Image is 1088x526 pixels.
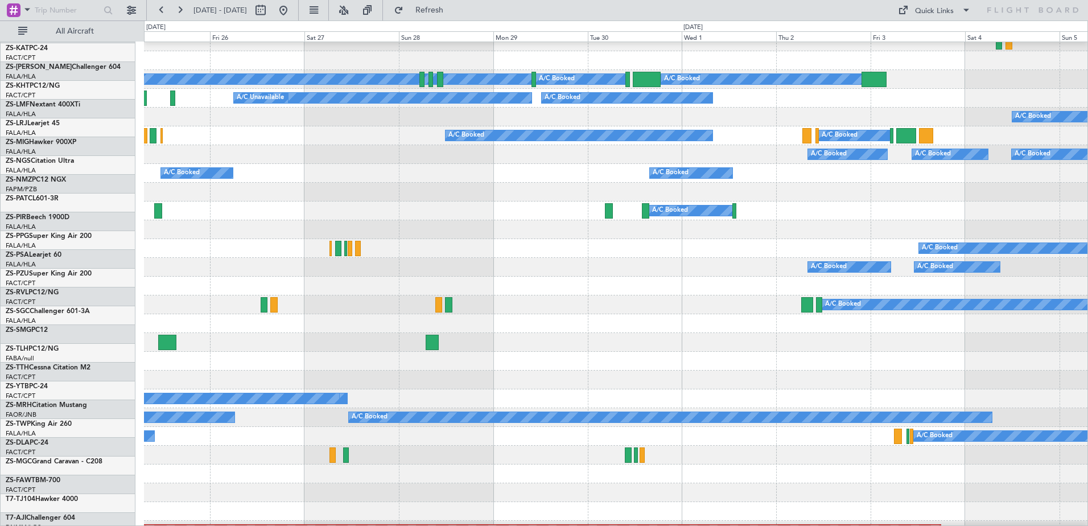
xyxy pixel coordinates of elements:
span: ZS-TWP [6,421,31,428]
span: ZS-RVL [6,289,28,296]
a: ZS-LMFNextant 400XTi [6,101,80,108]
div: A/C Booked [917,428,953,445]
div: Sun 28 [399,31,493,42]
div: A/C Booked [811,258,847,276]
div: A/C Booked [1015,108,1051,125]
span: All Aircraft [30,27,120,35]
div: A/C Booked [822,127,858,144]
a: FALA/HLA [6,129,36,137]
div: Quick Links [915,6,954,17]
a: FALA/HLA [6,260,36,269]
a: FACT/CPT [6,486,35,494]
a: ZS-KATPC-24 [6,45,48,52]
button: All Aircraft [13,22,123,40]
a: ZS-TLHPC12/NG [6,346,59,352]
span: ZS-SGC [6,308,30,315]
div: A/C Booked [352,409,388,426]
div: A/C Booked [811,146,847,163]
div: A/C Unavailable [237,89,284,106]
span: ZS-DLA [6,439,30,446]
a: ZS-LRJLearjet 45 [6,120,60,127]
div: A/C Booked [922,240,958,257]
span: ZS-NGS [6,158,31,165]
a: ZS-PIRBeech 1900D [6,214,69,221]
a: FACT/CPT [6,279,35,287]
div: A/C Booked [448,127,484,144]
div: Mon 29 [493,31,588,42]
button: Quick Links [892,1,976,19]
a: ZS-MGCGrand Caravan - C208 [6,458,102,465]
div: A/C Booked [539,71,575,88]
span: T7-AJI [6,515,26,521]
span: ZS-MIG [6,139,29,146]
span: ZS-MRH [6,402,32,409]
a: ZS-TWPKing Air 260 [6,421,72,428]
span: ZS-TTH [6,364,29,371]
div: [DATE] [683,23,703,32]
span: ZS-TLH [6,346,28,352]
a: ZS-DLAPC-24 [6,439,48,446]
span: ZS-MGC [6,458,32,465]
span: ZS-LRJ [6,120,27,127]
input: Trip Number [35,2,100,19]
a: ZS-[PERSON_NAME]Challenger 604 [6,64,121,71]
a: FALA/HLA [6,317,36,325]
div: Tue 30 [588,31,682,42]
a: FABA/null [6,354,34,363]
a: FAPM/PZB [6,185,37,194]
span: ZS-KAT [6,45,29,52]
span: ZS-[PERSON_NAME] [6,64,72,71]
span: ZS-NMZ [6,176,32,183]
a: ZS-SMGPC12 [6,327,48,334]
div: [DATE] [146,23,166,32]
div: A/C Booked [652,202,688,219]
span: [DATE] - [DATE] [193,5,247,15]
a: FALA/HLA [6,241,36,250]
a: FALA/HLA [6,110,36,118]
a: T7-AJIChallenger 604 [6,515,75,521]
a: FALA/HLA [6,429,36,438]
div: A/C Booked [545,89,580,106]
div: Sat 27 [304,31,399,42]
a: ZS-PSALearjet 60 [6,252,61,258]
a: ZS-MIGHawker 900XP [6,139,76,146]
span: ZS-KHT [6,83,30,89]
span: ZS-YTB [6,383,29,390]
a: ZS-SGCChallenger 601-3A [6,308,90,315]
span: ZS-PZU [6,270,29,277]
span: ZS-LMF [6,101,30,108]
div: Wed 1 [682,31,776,42]
a: FALA/HLA [6,72,36,81]
div: A/C Booked [915,146,951,163]
div: Sat 4 [965,31,1060,42]
span: ZS-PSA [6,252,29,258]
a: ZS-PZUSuper King Air 200 [6,270,92,277]
div: Fri 3 [871,31,965,42]
a: ZS-TTHCessna Citation M2 [6,364,90,371]
a: FACT/CPT [6,54,35,62]
a: FALA/HLA [6,223,36,231]
a: FACT/CPT [6,298,35,306]
a: ZS-YTBPC-24 [6,383,48,390]
div: A/C Booked [664,71,700,88]
a: FACT/CPT [6,392,35,400]
span: ZS-PIR [6,214,26,221]
a: FACT/CPT [6,91,35,100]
a: FALA/HLA [6,166,36,175]
div: Thu 2 [776,31,871,42]
a: FALA/HLA [6,147,36,156]
a: FACT/CPT [6,448,35,457]
span: ZS-PPG [6,233,29,240]
span: Refresh [406,6,454,14]
a: ZS-PPGSuper King Air 200 [6,233,92,240]
button: Refresh [389,1,457,19]
a: T7-TJ104Hawker 4000 [6,496,78,503]
span: ZS-SMG [6,327,31,334]
div: A/C Booked [164,165,200,182]
div: A/C Booked [1015,146,1050,163]
a: FAOR/JNB [6,410,36,419]
div: Fri 26 [210,31,304,42]
a: ZS-MRHCitation Mustang [6,402,87,409]
a: ZS-NGSCitation Ultra [6,158,74,165]
a: ZS-FAWTBM-700 [6,477,60,484]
